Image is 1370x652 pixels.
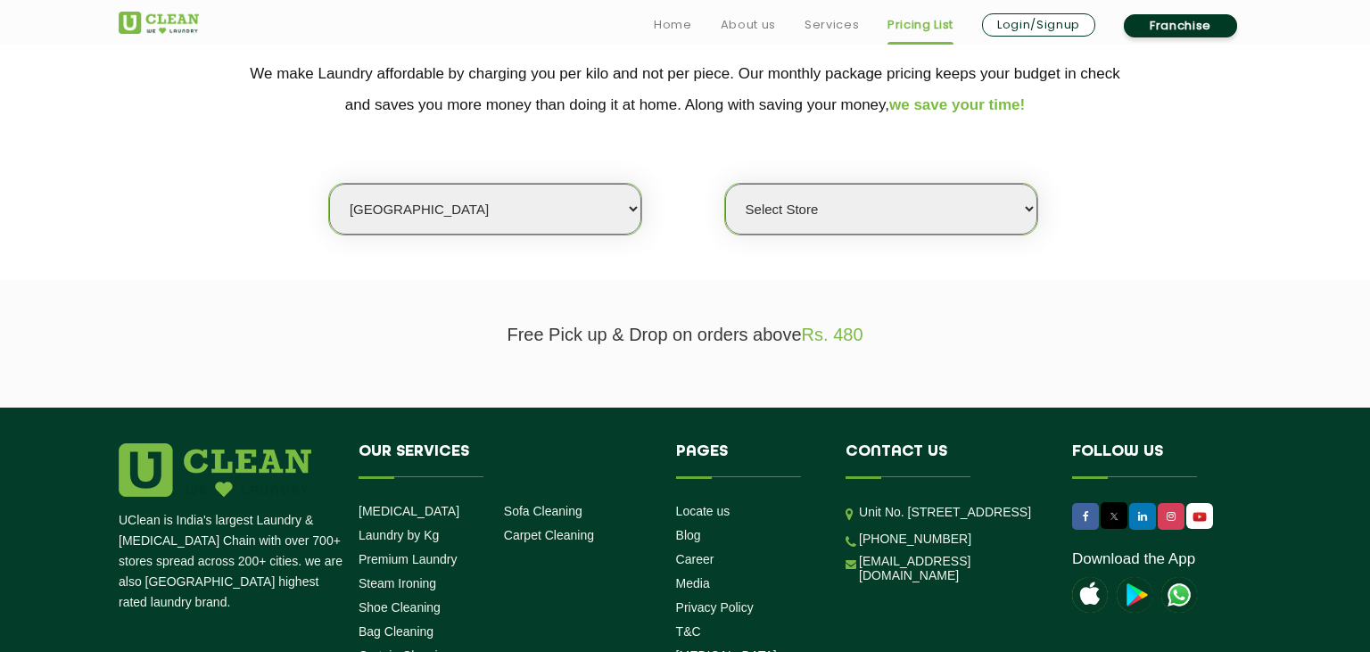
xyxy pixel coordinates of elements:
img: playstoreicon.png [1117,577,1152,613]
a: Download the App [1072,550,1195,568]
a: Privacy Policy [676,600,754,615]
a: Home [654,14,692,36]
a: Franchise [1124,14,1237,37]
a: Sofa Cleaning [504,504,582,518]
h4: Pages [676,443,820,477]
a: Pricing List [887,14,953,36]
a: Media [676,576,710,590]
a: [PHONE_NUMBER] [859,532,971,546]
h4: Contact us [846,443,1045,477]
a: Login/Signup [982,13,1095,37]
h4: Follow us [1072,443,1229,477]
img: UClean Laundry and Dry Cleaning [1188,508,1211,526]
span: Rs. 480 [802,325,863,344]
p: UClean is India's largest Laundry & [MEDICAL_DATA] Chain with over 700+ stores spread across 200+... [119,510,345,613]
p: We make Laundry affordable by charging you per kilo and not per piece. Our monthly package pricin... [119,58,1251,120]
img: UClean Laundry and Dry Cleaning [119,12,199,34]
h4: Our Services [359,443,649,477]
a: Steam Ironing [359,576,436,590]
a: T&C [676,624,701,639]
a: Career [676,552,714,566]
a: Carpet Cleaning [504,528,594,542]
a: About us [721,14,776,36]
a: Laundry by Kg [359,528,439,542]
img: apple-icon.png [1072,577,1108,613]
a: Shoe Cleaning [359,600,441,615]
a: Premium Laundry [359,552,458,566]
a: [EMAIL_ADDRESS][DOMAIN_NAME] [859,554,1045,582]
p: Unit No. [STREET_ADDRESS] [859,502,1045,523]
img: UClean Laundry and Dry Cleaning [1161,577,1197,613]
a: [MEDICAL_DATA] [359,504,459,518]
a: Bag Cleaning [359,624,433,639]
a: Locate us [676,504,730,518]
p: Free Pick up & Drop on orders above [119,325,1251,345]
a: Services [805,14,859,36]
a: Blog [676,528,701,542]
span: we save your time! [889,96,1025,113]
img: logo.png [119,443,311,497]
